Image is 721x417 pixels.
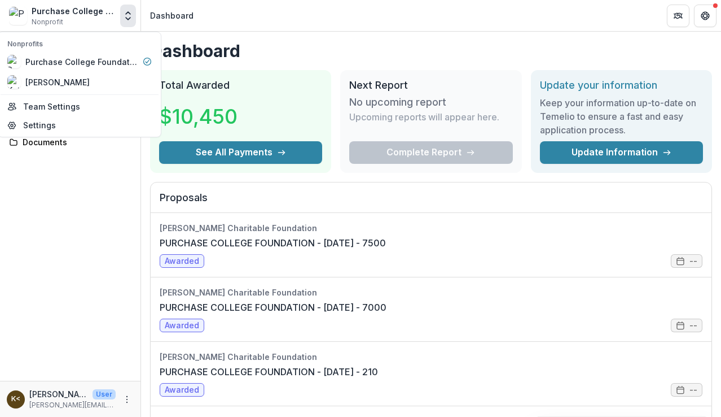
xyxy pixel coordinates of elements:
h2: Total Awarded [159,79,322,92]
button: Get Help [694,5,716,27]
a: PURCHASE COLLEGE FOUNDATION - [DATE] - 7000 [160,301,386,314]
span: Nonprofit [32,17,63,27]
p: Upcoming reports will appear here. [349,110,499,124]
h2: Next Report [349,79,512,92]
a: PURCHASE COLLEGE FOUNDATION - [DATE] - 210 [160,365,378,379]
a: Update Information [540,141,703,164]
button: Open entity switcher [120,5,136,27]
p: [PERSON_NAME] <[PERSON_NAME][EMAIL_ADDRESS][PERSON_NAME][DOMAIN_NAME]> [29,388,88,400]
h2: Update your information [540,79,703,92]
h3: $10,450 [159,101,244,132]
a: PURCHASE COLLEGE FOUNDATION - [DATE] - 7500 [160,236,386,250]
img: Purchase College Foundation [9,7,27,25]
div: Dashboard [150,10,194,21]
a: Documents [5,133,136,151]
p: [PERSON_NAME][EMAIL_ADDRESS][PERSON_NAME][DOMAIN_NAME] [29,400,116,410]
h3: Keep your information up-to-date on Temelio to ensure a fast and easy application process. [540,96,703,137]
button: See All Payments [159,141,322,164]
h1: Dashboard [150,41,712,61]
div: Documents [23,136,127,148]
nav: breadcrumb [146,7,198,24]
h2: Proposals [160,192,702,213]
button: Partners [667,5,689,27]
div: Purchase College Foundation [32,5,116,17]
p: User [93,389,116,399]
h3: No upcoming report [349,96,446,108]
button: More [120,393,134,406]
div: Katherine King <katherine.king@purchase.edu> [11,396,20,403]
